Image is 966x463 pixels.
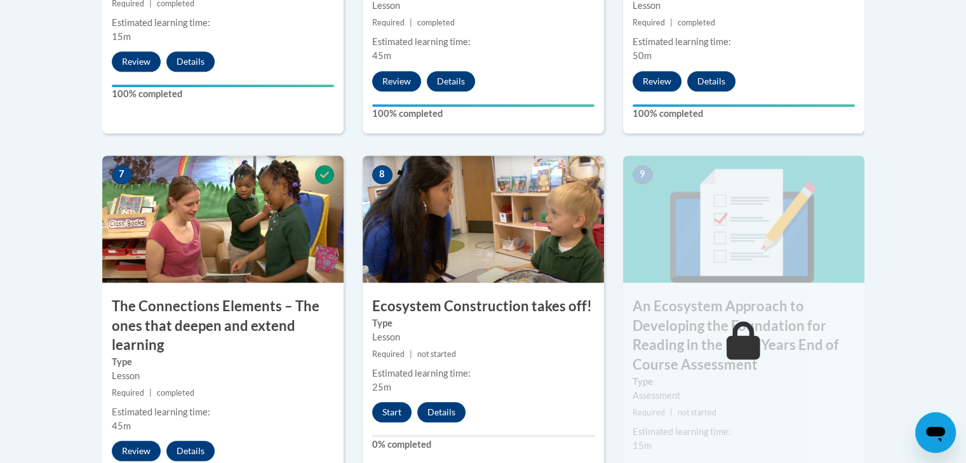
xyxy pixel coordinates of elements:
label: 100% completed [372,107,594,121]
span: Required [372,349,405,359]
span: 50m [633,50,652,61]
iframe: Button to launch messaging window [915,412,956,453]
span: | [149,388,152,398]
div: Your progress [112,84,334,87]
span: completed [157,388,194,398]
div: Lesson [112,369,334,383]
button: Details [166,51,215,72]
button: Start [372,402,412,422]
label: 100% completed [633,107,855,121]
div: Assessment [633,389,855,403]
span: Required [633,18,665,27]
div: Your progress [633,104,855,107]
h3: Ecosystem Construction takes off! [363,297,604,316]
label: Type [112,355,334,369]
span: | [410,18,412,27]
div: Estimated learning time: [112,405,334,419]
span: 15m [112,31,131,42]
span: not started [678,408,716,417]
span: completed [678,18,715,27]
label: 0% completed [372,438,594,452]
label: 100% completed [112,87,334,101]
span: Required [112,388,144,398]
span: completed [417,18,455,27]
img: Course Image [363,156,604,283]
span: not started [417,349,456,359]
div: Estimated learning time: [112,16,334,30]
span: | [670,18,673,27]
button: Review [372,71,421,91]
div: Estimated learning time: [372,35,594,49]
div: Estimated learning time: [372,366,594,380]
div: Your progress [372,104,594,107]
button: Details [166,441,215,461]
span: 9 [633,165,653,184]
button: Details [417,402,466,422]
div: Lesson [372,330,594,344]
span: Required [372,18,405,27]
h3: The Connections Elements – The ones that deepen and extend learning [102,297,344,355]
span: 45m [372,50,391,61]
span: 25m [372,382,391,393]
button: Review [112,51,161,72]
button: Review [633,71,681,91]
div: Estimated learning time: [633,425,855,439]
img: Course Image [102,156,344,283]
span: 7 [112,165,132,184]
span: 8 [372,165,392,184]
button: Details [687,71,735,91]
img: Course Image [623,156,864,283]
span: Required [633,408,665,417]
button: Details [427,71,475,91]
label: Type [633,375,855,389]
span: | [670,408,673,417]
span: 15m [633,440,652,451]
span: 45m [112,420,131,431]
h3: An Ecosystem Approach to Developing the Foundation for Reading in the Early Years End of Course A... [623,297,864,375]
div: Estimated learning time: [633,35,855,49]
label: Type [372,316,594,330]
span: | [410,349,412,359]
button: Review [112,441,161,461]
